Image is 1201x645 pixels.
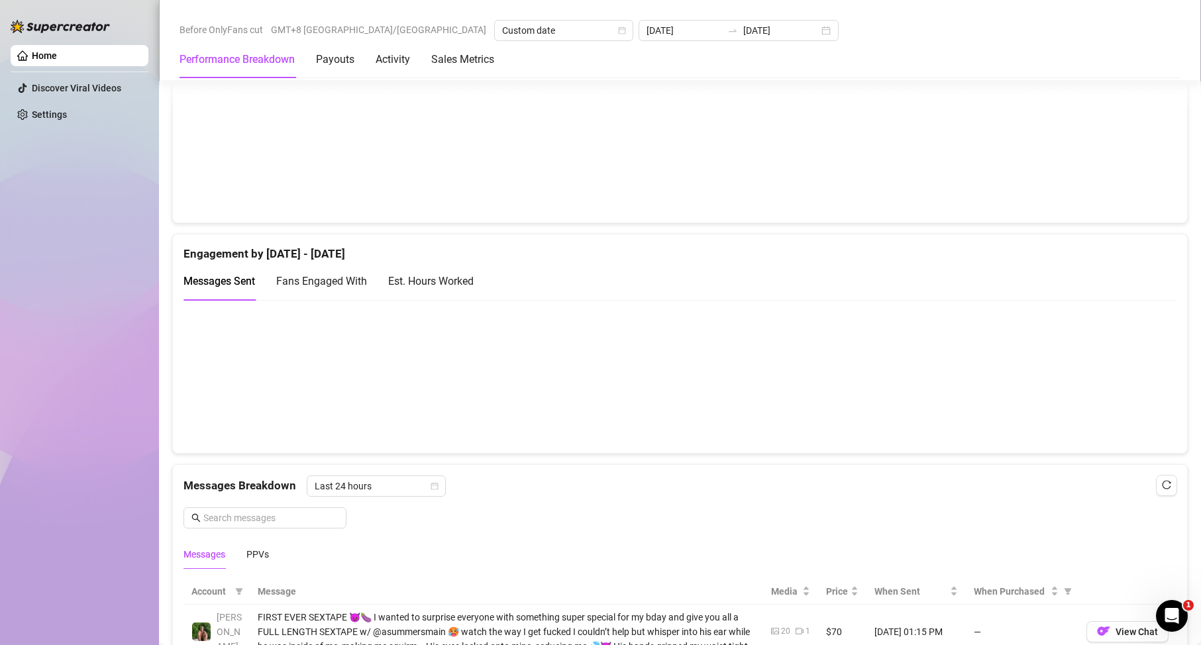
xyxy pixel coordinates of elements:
[818,579,866,605] th: Price
[966,579,1078,605] th: When Purchased
[796,627,804,635] span: video-camera
[180,20,263,40] span: Before OnlyFans cut
[11,20,110,33] img: logo-BBDzfeDw.svg
[1116,626,1158,637] span: View Chat
[1162,480,1171,489] span: reload
[1064,587,1072,595] span: filter
[183,234,1176,263] div: Engagement by [DATE] - [DATE]
[191,513,201,522] span: search
[806,625,810,638] div: 1
[431,482,439,490] span: calendar
[376,52,410,68] div: Activity
[271,20,486,40] span: GMT+8 [GEOGRAPHIC_DATA]/[GEOGRAPHIC_DATA]
[316,52,354,68] div: Payouts
[771,627,779,635] span: picture
[763,579,818,605] th: Media
[771,584,800,599] span: Media
[32,50,57,61] a: Home
[974,584,1048,599] span: When Purchased
[781,625,790,638] div: 20
[183,547,225,562] div: Messages
[1156,600,1188,632] iframe: Intercom live chat
[866,579,966,605] th: When Sent
[235,587,243,595] span: filter
[727,25,738,36] span: swap-right
[1183,600,1194,611] span: 1
[250,579,763,605] th: Message
[618,26,626,34] span: calendar
[1061,581,1074,601] span: filter
[191,584,230,599] span: Account
[183,475,1176,497] div: Messages Breakdown
[502,21,625,40] span: Custom date
[315,476,438,496] span: Last 24 hours
[727,25,738,36] span: to
[192,622,211,641] img: Nathaniel
[647,23,722,38] input: Start date
[180,52,295,68] div: Performance Breakdown
[246,547,269,562] div: PPVs
[276,275,367,287] span: Fans Engaged With
[874,584,947,599] span: When Sent
[203,511,339,525] input: Search messages
[233,581,246,601] span: filter
[826,584,848,599] span: Price
[32,109,67,120] a: Settings
[743,23,819,38] input: End date
[431,52,494,68] div: Sales Metrics
[388,273,474,289] div: Est. Hours Worked
[1086,629,1169,640] a: OFView Chat
[32,83,121,93] a: Discover Viral Videos
[1097,624,1110,638] img: OF
[1086,621,1169,642] button: OFView Chat
[183,275,255,287] span: Messages Sent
